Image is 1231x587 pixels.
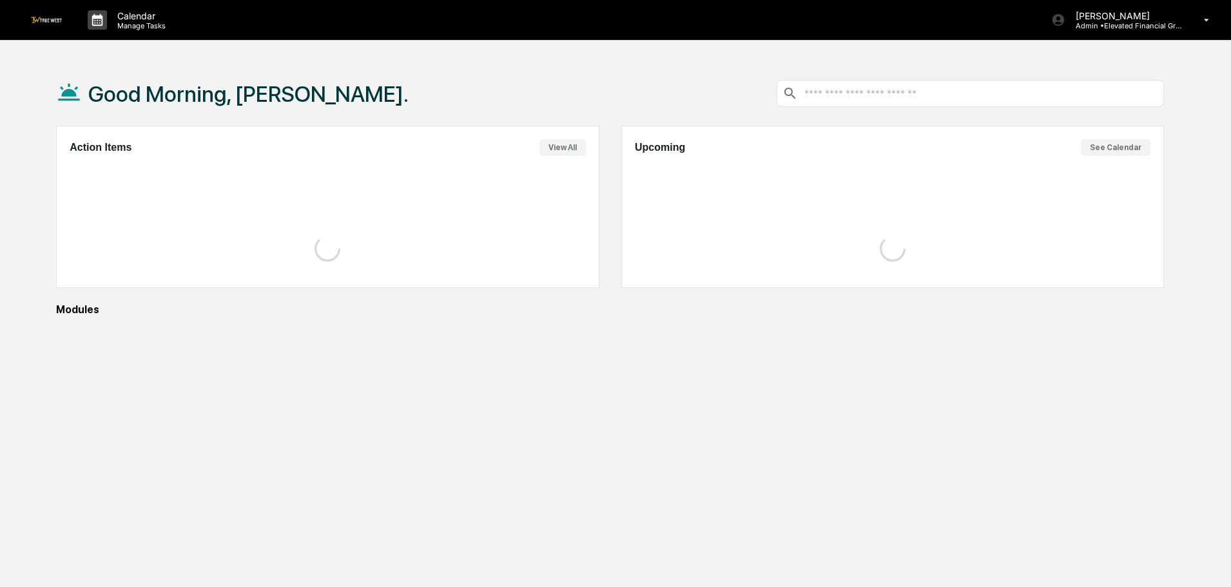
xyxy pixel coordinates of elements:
img: logo [31,17,62,23]
div: Modules [56,303,1164,316]
h1: Good Morning, [PERSON_NAME]. [88,81,409,107]
h2: Upcoming [635,142,685,153]
p: [PERSON_NAME] [1065,10,1185,21]
p: Manage Tasks [107,21,172,30]
p: Calendar [107,10,172,21]
button: View All [539,139,586,156]
p: Admin • Elevated Financial Group [1065,21,1185,30]
h2: Action Items [70,142,131,153]
button: See Calendar [1081,139,1150,156]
